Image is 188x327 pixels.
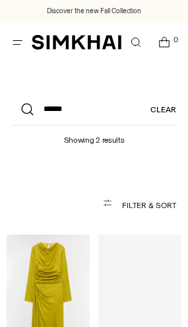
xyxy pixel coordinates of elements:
a: Open cart modal [150,29,177,56]
span: 0 [171,35,180,44]
button: Open menu modal [4,29,31,56]
a: SIMKHAI [32,34,121,50]
button: Search [12,94,44,126]
a: Clear [150,94,176,126]
button: Filter & Sort [98,192,176,219]
h1: Showing 2 results [64,126,125,145]
a: Open search modal [122,29,149,56]
a: Discover the new Fall Collection [47,6,141,17]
